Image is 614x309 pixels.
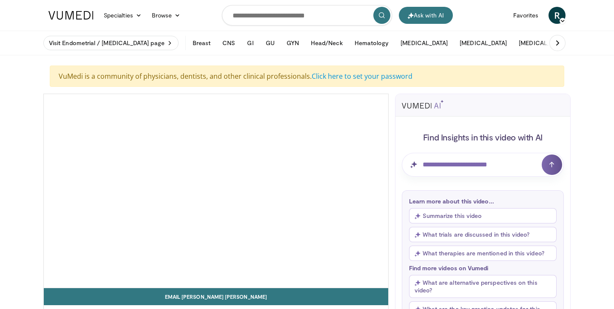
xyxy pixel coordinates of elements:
a: Specialties [99,7,147,24]
img: VuMedi Logo [48,11,94,20]
input: Search topics, interventions [222,5,392,26]
button: [MEDICAL_DATA] [455,34,512,51]
button: What therapies are mentioned in this video? [409,246,557,261]
button: CNS [217,34,240,51]
a: R [549,7,566,24]
a: Email [PERSON_NAME] [PERSON_NAME] [44,288,388,305]
a: Visit Endometrial / [MEDICAL_DATA] page [43,36,179,50]
button: GI [242,34,259,51]
button: Breast [188,34,216,51]
div: VuMedi is a community of physicians, dentists, and other clinical professionals. [50,66,564,87]
button: What trials are discussed in this video? [409,227,557,242]
button: Hematology [350,34,394,51]
input: Question for AI [402,153,564,177]
button: [MEDICAL_DATA] [395,34,453,51]
a: Click here to set your password [312,72,412,81]
img: vumedi-ai-logo.svg [402,100,443,109]
button: GYN [281,34,304,51]
button: What are alternative perspectives on this video? [409,275,557,298]
video-js: Video Player [44,94,388,288]
a: Favorites [508,7,543,24]
button: Ask with AI [399,7,453,24]
button: Summarize this video [409,208,557,223]
a: Browse [147,7,186,24]
button: [MEDICAL_DATA] [514,34,571,51]
button: Head/Neck [306,34,348,51]
p: Learn more about this video... [409,197,557,205]
h4: Find Insights in this video with AI [402,132,564,143]
button: GU [261,34,280,51]
p: Find more videos on Vumedi [409,264,557,272]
